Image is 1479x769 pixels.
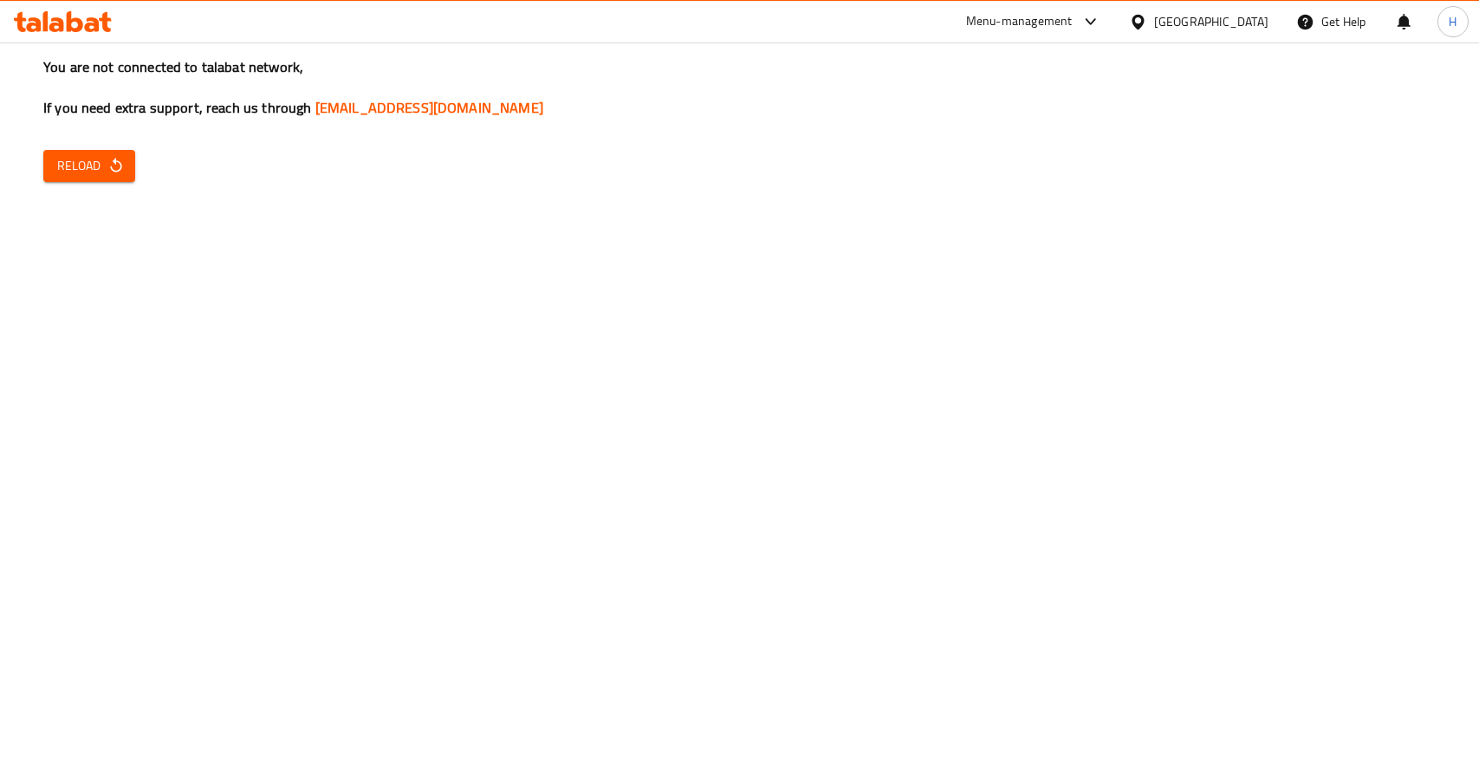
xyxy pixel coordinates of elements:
[315,94,543,121] a: [EMAIL_ADDRESS][DOMAIN_NAME]
[57,155,121,177] span: Reload
[1449,12,1456,31] span: H
[43,57,1436,118] h3: You are not connected to talabat network, If you need extra support, reach us through
[1154,12,1268,31] div: [GEOGRAPHIC_DATA]
[43,150,135,182] button: Reload
[966,11,1073,32] div: Menu-management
